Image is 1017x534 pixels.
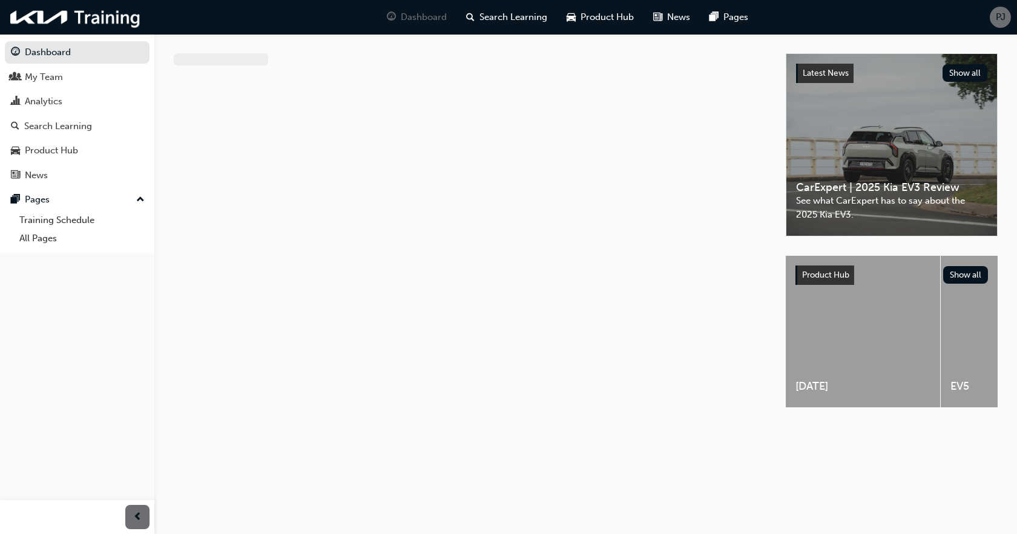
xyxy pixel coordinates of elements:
span: pages-icon [709,10,719,25]
span: See what CarExpert has to say about the 2025 Kia EV3. [796,194,987,221]
span: PJ [996,10,1005,24]
span: Latest News [803,68,849,78]
span: people-icon [11,72,20,83]
button: PJ [990,7,1011,28]
button: Show all [943,64,988,82]
span: News [667,10,690,24]
a: My Team [5,66,150,88]
a: Dashboard [5,41,150,64]
button: DashboardMy TeamAnalyticsSearch LearningProduct HubNews [5,39,150,189]
img: kia-training [6,5,145,30]
div: Analytics [25,95,62,108]
a: pages-iconPages [700,5,758,30]
span: Dashboard [401,10,447,24]
a: search-iconSearch Learning [456,5,557,30]
div: News [25,169,48,182]
a: car-iconProduct Hub [557,5,643,30]
span: car-icon [11,145,20,156]
a: Analytics [5,90,150,113]
span: guage-icon [387,10,396,25]
span: news-icon [11,170,20,181]
a: [DATE] [786,256,940,407]
a: News [5,164,150,187]
button: Show all [943,266,989,284]
a: news-iconNews [643,5,700,30]
a: Product Hub [5,139,150,162]
span: car-icon [567,10,576,25]
button: Pages [5,189,150,211]
a: Training Schedule [15,211,150,230]
span: search-icon [466,10,475,25]
a: Latest NewsShow all [796,64,987,83]
span: Product Hub [802,270,849,280]
span: Pages [723,10,748,24]
div: Product Hub [25,144,78,158]
span: search-icon [11,121,19,132]
span: Product Hub [581,10,634,24]
span: chart-icon [11,96,20,107]
a: Search Learning [5,115,150,138]
span: guage-icon [11,47,20,58]
span: news-icon [653,10,662,25]
a: guage-iconDashboard [377,5,456,30]
span: [DATE] [795,379,930,393]
a: All Pages [15,229,150,248]
span: pages-icon [11,195,20,205]
a: Latest NewsShow allCarExpert | 2025 Kia EV3 ReviewSee what CarExpert has to say about the 2025 Ki... [786,53,998,236]
span: CarExpert | 2025 Kia EV3 Review [796,181,987,195]
div: Pages [25,193,50,207]
span: up-icon [136,192,145,208]
span: prev-icon [133,510,142,525]
div: My Team [25,70,63,84]
span: Search Learning [479,10,547,24]
a: Product HubShow all [795,265,988,285]
div: Search Learning [24,119,92,133]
